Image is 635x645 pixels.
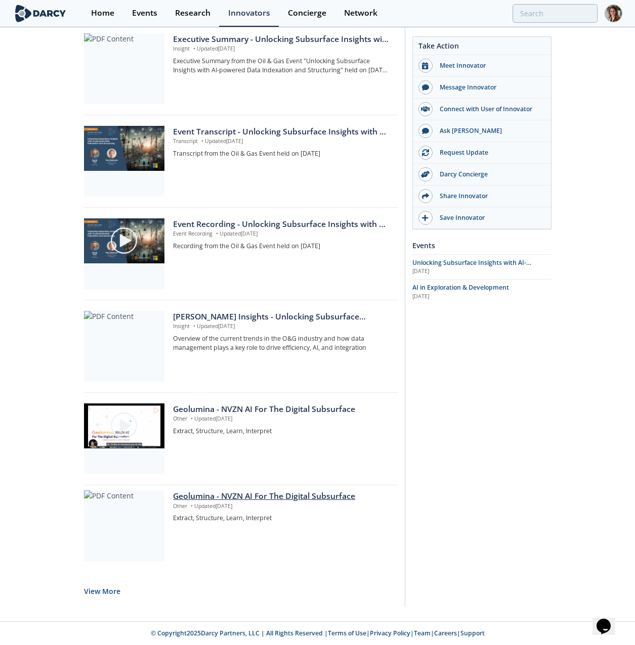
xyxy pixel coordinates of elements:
[288,9,326,17] div: Concierge
[91,9,114,17] div: Home
[413,207,551,229] button: Save Innovator
[605,5,622,22] img: Profile
[414,629,431,637] a: Team
[173,403,390,416] div: Geolumina - NVZN AI For The Digital Subsurface
[433,192,546,201] div: Share Innovator
[173,415,390,423] p: Other Updated [DATE]
[173,149,390,158] p: Transcript from the Oil & Gas Event held on [DATE]
[412,283,509,292] span: AI in Exploration & Development
[412,283,552,300] a: AI in Exploration & Development [DATE]
[84,33,398,104] a: PDF Content Executive Summary - Unlocking Subsurface Insights with AI-powered Data Indexation and...
[433,61,546,70] div: Meet Innovator
[199,137,205,145] span: •
[173,57,390,75] p: Executive Summary from the Oil & Gas Event "Unlocking Subsurface Insights with AI-powered Data In...
[173,514,390,523] p: Extract, Structure, Learn, Interpret
[84,311,398,382] a: PDF Content [PERSON_NAME] Insights - Unlocking Subsurface Insights with AI-powered Data Indexatio...
[173,33,390,45] div: Executive Summary - Unlocking Subsurface Insights with AI-powered Data Indexation and Structuring
[173,126,390,138] div: Event Transcript - Unlocking Subsurface Insights with AI-powered Data Indexation and Structuring
[412,293,552,301] div: [DATE]
[412,237,552,254] div: Events
[173,427,390,436] p: Extract, Structure, Learn, Interpret
[13,5,68,22] img: logo-wide.svg
[84,403,398,474] a: Video Content Geolumina - NVZN AI For The Digital Subsurface Other •Updated[DATE] Extract, Struct...
[460,629,485,637] a: Support
[434,629,457,637] a: Careers
[214,230,220,237] span: •
[412,267,552,275] div: [DATE]
[173,334,390,353] p: Overview of the current trends in the O&G industry and how data management plays a key role to dr...
[191,45,197,52] span: •
[189,415,194,422] span: •
[173,242,390,251] p: Recording from the Oil & Gas Event held on [DATE]
[84,490,398,561] a: PDF Content Geolumina - NVZN AI For The Digital Subsurface Other •Updated[DATE] Extract, Structur...
[84,218,398,289] a: Video Content Event Recording - Unlocking Subsurface Insights with AI-powered Data Indexation and...
[433,213,546,222] div: Save Innovator
[513,4,598,23] input: Advanced Search
[173,137,390,146] p: Transcript Updated [DATE]
[173,230,390,238] p: Event Recording Updated [DATE]
[84,126,164,171] img: Video Content
[328,629,366,637] a: Terms of Use
[189,502,194,510] span: •
[175,9,210,17] div: Research
[433,148,546,157] div: Request Update
[433,105,546,114] div: Connect with User of Innovator
[173,322,390,331] p: Insight Updated [DATE]
[110,226,138,255] img: play-chapters-gray.svg
[173,311,390,323] div: [PERSON_NAME] Insights - Unlocking Subsurface Insights with AI-powered Data Indexation and Struct...
[84,126,398,197] a: Video Content Event Transcript - Unlocking Subsurface Insights with AI-powered Data Indexation an...
[73,629,563,638] p: © Copyright 2025 Darcy Partners, LLC | All Rights Reserved | | | | |
[433,126,546,135] div: Ask [PERSON_NAME]
[344,9,377,17] div: Network
[191,322,197,330] span: •
[110,411,138,440] img: play-chapters-gray.svg
[173,218,390,231] div: Event Recording - Unlocking Subsurface Insights with AI-powered Data Indexation and Structuring
[412,258,552,275] a: Unlocking Subsurface Insights with AI-powered Data Indexation and Structuring [DATE]
[433,170,546,179] div: Darcy Concierge
[592,605,625,635] iframe: chat widget
[370,629,410,637] a: Privacy Policy
[433,83,546,92] div: Message Innovator
[412,258,537,276] span: Unlocking Subsurface Insights with AI-powered Data Indexation and Structuring
[228,9,270,17] div: Innovators
[132,9,157,17] div: Events
[413,40,551,55] div: Take Action
[173,490,390,502] div: Geolumina - NVZN AI For The Digital Subsurface
[84,579,120,604] button: load more
[173,502,390,511] p: Other Updated [DATE]
[173,45,390,53] p: Insight Updated [DATE]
